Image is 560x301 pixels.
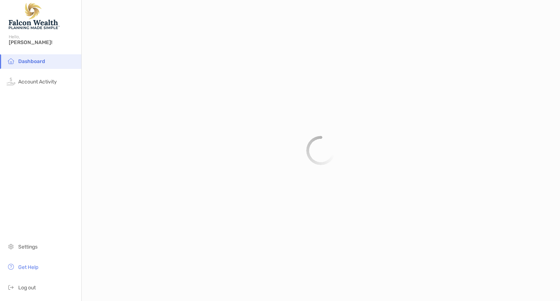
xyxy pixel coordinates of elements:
img: household icon [7,56,15,65]
span: [PERSON_NAME]! [9,39,77,46]
img: get-help icon [7,262,15,271]
img: Falcon Wealth Planning Logo [9,3,60,29]
span: Dashboard [18,58,45,64]
img: logout icon [7,283,15,292]
span: Account Activity [18,79,57,85]
span: Get Help [18,264,38,270]
span: Settings [18,244,38,250]
img: settings icon [7,242,15,251]
span: Log out [18,285,36,291]
img: activity icon [7,77,15,86]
